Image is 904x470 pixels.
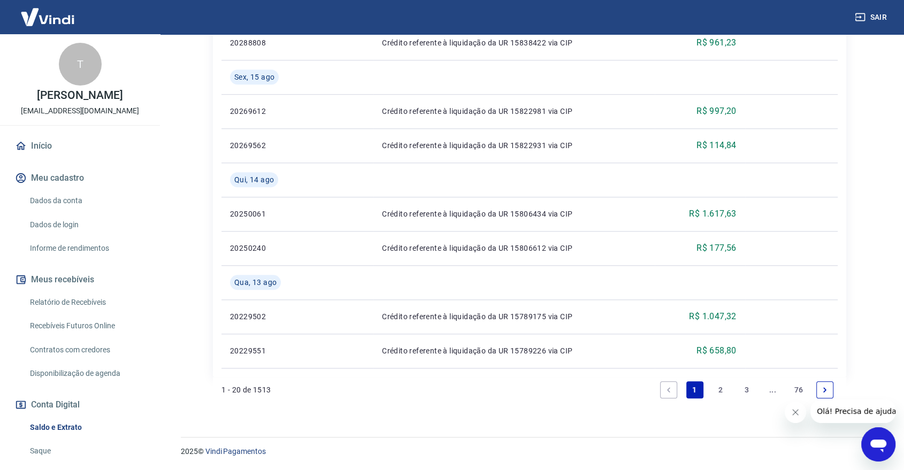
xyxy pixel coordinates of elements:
p: R$ 114,84 [696,139,737,152]
a: Page 76 [790,381,808,398]
ul: Pagination [656,377,838,403]
button: Meus recebíveis [13,268,147,291]
p: Crédito referente à liquidação da UR 15822981 via CIP [382,106,646,117]
p: R$ 177,56 [696,242,737,255]
p: Crédito referente à liquidação da UR 15789175 via CIP [382,311,646,322]
p: 20288808 [230,37,305,48]
button: Conta Digital [13,393,147,417]
p: 20269612 [230,106,305,117]
iframe: Mensagem da empresa [810,399,895,423]
a: Início [13,134,147,158]
p: 20269562 [230,140,305,151]
p: Crédito referente à liquidação da UR 15806612 via CIP [382,243,646,253]
span: Qua, 13 ago [234,277,277,288]
button: Sair [853,7,891,27]
div: T [59,43,102,86]
a: Dados de login [26,214,147,236]
a: Page 1 is your current page [686,381,703,398]
a: Next page [816,381,833,398]
p: 20250240 [230,243,305,253]
a: Saque [26,440,147,462]
iframe: Botão para abrir a janela de mensagens [861,427,895,461]
span: Olá! Precisa de ajuda? [6,7,90,16]
a: Dados da conta [26,190,147,212]
p: 2025 © [181,446,878,457]
p: R$ 1.047,32 [689,310,736,323]
button: Meu cadastro [13,166,147,190]
a: Page 3 [738,381,755,398]
a: Recebíveis Futuros Online [26,315,147,337]
p: Crédito referente à liquidação da UR 15806434 via CIP [382,209,646,219]
p: 20250061 [230,209,305,219]
p: Crédito referente à liquidação da UR 15789226 via CIP [382,345,646,356]
p: 20229502 [230,311,305,322]
a: Disponibilização de agenda [26,363,147,384]
p: Crédito referente à liquidação da UR 15822931 via CIP [382,140,646,151]
p: [EMAIL_ADDRESS][DOMAIN_NAME] [21,105,139,117]
a: Relatório de Recebíveis [26,291,147,313]
p: Crédito referente à liquidação da UR 15838422 via CIP [382,37,646,48]
span: Qui, 14 ago [234,174,274,185]
a: Informe de rendimentos [26,237,147,259]
p: R$ 1.617,63 [689,207,736,220]
img: Vindi [13,1,82,33]
p: 20229551 [230,345,305,356]
a: Contratos com credores [26,339,147,361]
span: Sex, 15 ago [234,72,274,82]
p: R$ 658,80 [696,344,737,357]
p: 1 - 20 de 1513 [221,384,271,395]
iframe: Fechar mensagem [785,402,806,423]
p: [PERSON_NAME] [37,90,122,101]
a: Vindi Pagamentos [205,447,266,456]
a: Page 2 [712,381,729,398]
p: R$ 997,20 [696,105,737,118]
a: Jump forward [764,381,781,398]
p: R$ 961,23 [696,36,737,49]
a: Previous page [660,381,677,398]
a: Saldo e Extrato [26,417,147,438]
